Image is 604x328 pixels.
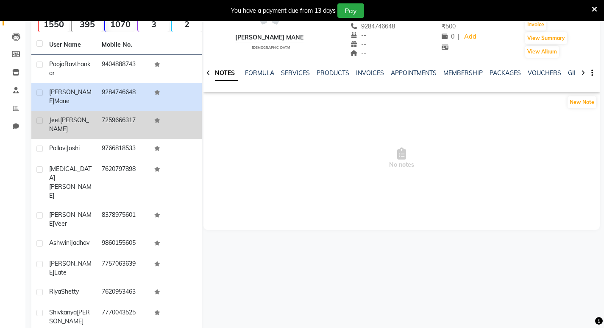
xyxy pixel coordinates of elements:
div: [PERSON_NAME] Mane [235,33,303,42]
td: 7259666317 [97,111,149,139]
span: | [458,32,459,41]
span: 0 [442,33,454,40]
td: 9766818533 [97,139,149,160]
th: Mobile No. [97,35,149,55]
strong: 395 [72,19,102,29]
span: 9284746648 [350,22,395,30]
a: PRODUCTS [317,69,349,77]
a: MEMBERSHIP [443,69,483,77]
span: -- [350,49,366,57]
strong: 2 [172,19,202,29]
strong: 1070 [105,19,136,29]
button: View Summary [525,32,567,44]
a: SERVICES [281,69,310,77]
td: 9860155605 [97,233,149,254]
span: Ashwini [49,239,71,247]
span: [PERSON_NAME] [49,260,92,276]
span: -- [350,40,366,48]
span: [DEMOGRAPHIC_DATA] [252,45,290,50]
button: Pay [337,3,364,18]
span: Pallavi [49,144,67,152]
span: ₹ [442,22,445,30]
span: Jadhav [71,239,89,247]
a: APPOINTMENTS [391,69,437,77]
span: Mane [54,97,70,105]
span: No notes [203,116,600,201]
td: 9404888743 [97,55,149,83]
a: Add [463,31,478,43]
td: 8378975601 [97,205,149,233]
span: 500 [442,22,456,30]
a: INVOICES [356,69,384,77]
span: [PERSON_NAME] [49,183,92,199]
button: New Note [568,96,596,108]
span: [PERSON_NAME] [49,211,92,227]
strong: 3 [138,19,169,29]
button: View Album [525,46,559,58]
a: VOUCHERS [528,69,561,77]
a: PACKAGES [490,69,521,77]
div: You have a payment due from 13 days [231,6,336,15]
span: Shetty [61,288,79,295]
span: Bavthankar [49,60,90,77]
span: Veer [54,220,67,227]
td: 7620797898 [97,160,149,205]
span: Joshi [67,144,80,152]
td: 9284746648 [97,83,149,111]
span: Jeet [49,116,60,124]
span: [MEDICAL_DATA] [49,165,92,182]
span: [PERSON_NAME] [49,116,89,133]
span: [PERSON_NAME] [49,88,92,105]
span: Riya [49,288,61,295]
a: FORMULA [245,69,274,77]
a: NOTES [212,66,238,81]
a: GIFTCARDS [568,69,601,77]
strong: 1550 [39,19,69,29]
td: 7757063639 [97,254,149,282]
th: User Name [44,35,97,55]
span: Shivkanya [49,308,77,316]
span: -- [350,31,366,39]
button: Invoice [525,19,546,31]
td: 7620953463 [97,282,149,303]
span: Pooja [49,60,64,68]
span: Late [54,269,67,276]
